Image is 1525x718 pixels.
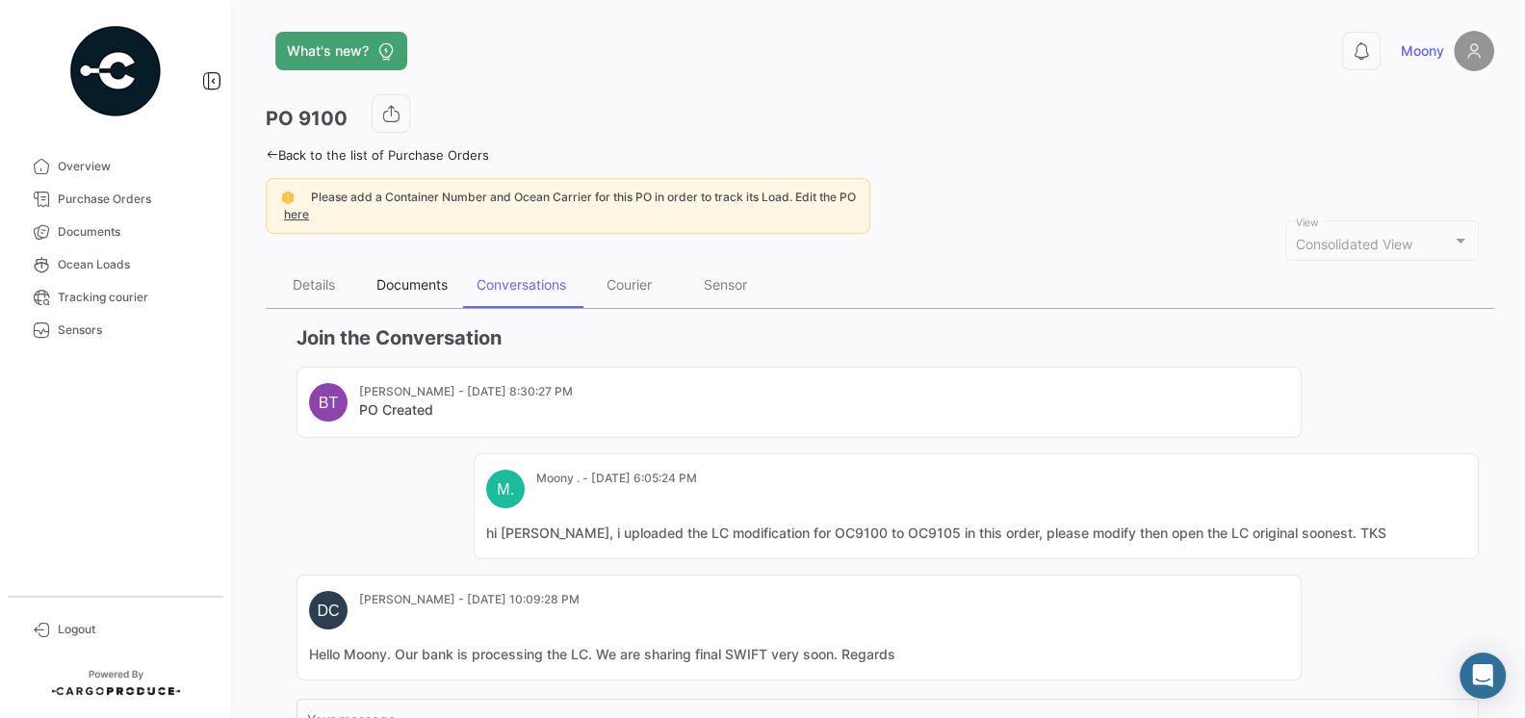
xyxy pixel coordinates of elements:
span: Overview [58,158,208,175]
span: Consolidated View [1296,236,1412,252]
div: Sensor [704,276,747,293]
span: Purchase Orders [58,191,208,208]
span: Logout [58,621,208,638]
h3: Join the Conversation [297,324,1479,351]
div: Abrir Intercom Messenger [1460,653,1506,699]
span: What's new? [287,41,369,61]
span: Please add a Container Number and Ocean Carrier for this PO in order to track its Load. Edit the PO [311,190,856,204]
a: Documents [15,216,216,248]
mat-card-content: hi [PERSON_NAME], i uploaded the LC modification for OC9100 to OC9105 in this order, please modif... [486,524,1466,543]
div: Documents [376,276,448,293]
span: Tracking courier [58,289,208,306]
mat-card-content: Hello Moony. Our bank is processing the LC. We are sharing final SWIFT very soon. Regards [309,645,1289,664]
mat-card-subtitle: [PERSON_NAME] - [DATE] 10:09:28 PM [359,591,580,608]
span: Ocean Loads [58,256,208,273]
a: here [280,207,313,221]
mat-card-subtitle: [PERSON_NAME] - [DATE] 8:30:27 PM [359,383,573,400]
mat-card-subtitle: Moony . - [DATE] 6:05:24 PM [536,470,697,487]
div: Details [293,276,335,293]
button: What's new? [275,32,407,70]
div: Conversations [477,276,566,293]
div: M. [486,470,525,508]
span: Documents [58,223,208,241]
span: Moony [1401,41,1444,61]
img: placeholder-user.png [1454,31,1494,71]
a: Ocean Loads [15,248,216,281]
a: Sensors [15,314,216,346]
a: Purchase Orders [15,183,216,216]
a: Tracking courier [15,281,216,314]
img: powered-by.png [67,23,164,119]
div: BT [309,383,348,422]
div: DC [309,591,348,629]
a: Overview [15,150,216,183]
div: Courier [607,276,652,293]
a: Back to the list of Purchase Orders [266,147,489,163]
mat-card-title: PO Created [359,400,573,420]
span: Sensors [58,321,208,339]
h3: PO 9100 [266,105,348,132]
